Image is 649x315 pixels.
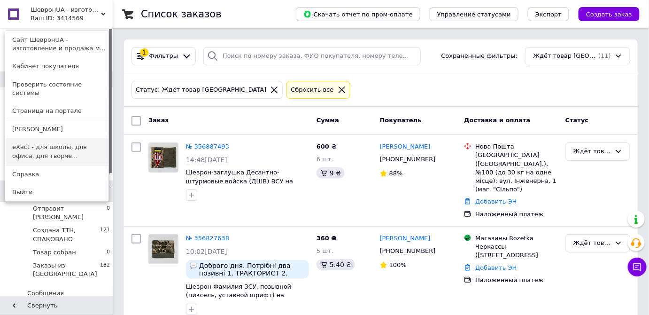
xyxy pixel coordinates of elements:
span: Создана ТТН, СПАКОВАНО [33,226,100,243]
a: eXact - для школы, для офиса, для творче... [5,138,108,165]
span: ШевронUA - изготовление и продажа милитарной символики: погон, шевронов, нашивок. [31,6,101,14]
div: 5.40 ₴ [317,259,355,270]
a: № 356827638 [186,235,229,242]
a: Шеврон-заглушка Десантно-штурмовые войска (ДШВ) ВСУ на липучке (пиксель) 8х13,5см [186,169,293,193]
span: 6 шт. [317,156,333,163]
a: Сайт ШевронUA - изготовление и продажа м... [5,31,108,57]
a: Добавить ЭН [475,198,517,205]
a: Выйти [5,183,108,201]
div: Наложенный платеж [475,210,558,219]
span: 5 шт. [317,247,333,254]
div: 1 [140,48,148,57]
div: Сбросить все [289,85,335,95]
span: Доставка и оплата [464,117,530,124]
span: 121 [100,226,110,243]
span: Покупатель [380,117,422,124]
input: Поиск по номеру заказа, ФИО покупателя, номеру телефона, Email, номеру накладной [203,47,421,65]
div: Ваш ID: 3414569 [31,14,70,23]
a: Кабинет покупателя [5,57,108,75]
div: Нова Пошта [475,142,558,151]
button: Чат с покупателем [628,258,647,276]
a: Проверить состояние системы [5,76,108,102]
img: Фото товару [149,235,178,264]
span: 182 [100,261,110,278]
span: Экспорт [535,11,562,18]
a: Справка [5,165,108,183]
span: Товар собран [33,248,76,257]
h1: Список заказов [141,8,222,20]
span: 600 ₴ [317,143,337,150]
div: Наложенный платеж [475,276,558,284]
a: Фото товару [148,142,178,173]
span: Заказ [148,117,169,124]
span: Отправит [PERSON_NAME] [33,205,107,221]
span: Управление статусами [437,11,511,18]
span: 10:02[DATE] [186,248,227,255]
div: Ждёт товар Одесса [573,147,611,157]
span: 360 ₴ [317,235,337,242]
span: Заказы из [GEOGRAPHIC_DATA] [33,261,100,278]
div: 9 ₴ [317,167,345,179]
div: Ждёт товар Одесса [573,238,611,248]
span: Ждёт товар [GEOGRAPHIC_DATA] [533,52,596,61]
a: Фото товару [148,234,178,264]
span: 88% [389,170,403,177]
img: Фото товару [149,143,178,172]
a: Добавить ЭН [475,264,517,271]
span: Сообщения [27,289,64,298]
button: Создать заказ [579,7,640,21]
div: Статус: Ждёт товар [GEOGRAPHIC_DATA] [134,85,268,95]
button: Скачать отчет по пром-оплате [296,7,420,21]
span: 0 [107,205,110,221]
span: Сохраненные фильтры: [441,52,518,61]
a: Создать заказ [569,10,640,17]
span: (11) [598,52,611,59]
div: Черкассы ([STREET_ADDRESS] [475,243,558,260]
span: Скачать отчет по пром-оплате [303,10,413,18]
a: [PERSON_NAME] [380,234,431,243]
a: [PERSON_NAME] [380,142,431,151]
span: 100% [389,261,407,268]
span: Создать заказ [586,11,632,18]
a: Страница на портале [5,102,108,120]
div: [PHONE_NUMBER] [378,245,438,257]
span: Сумма [317,117,339,124]
a: № 356887493 [186,143,229,150]
span: 0 [107,248,110,257]
span: 14:48[DATE] [186,156,227,164]
a: Шеврон Фамилия ЗСУ, позывной (пиксель, уставной шрифт) на липучке 12.5х2.5см [186,283,291,307]
div: Магазины Rozetka [475,234,558,243]
span: Доброго дня. Потрібні два позивні 1. ТРАКТОРИСТ 2. [PERSON_NAME] і один з Прізвищем [PERSON_NAME]... [199,262,305,277]
a: [PERSON_NAME] [5,120,108,138]
div: [PHONE_NUMBER] [378,153,438,165]
span: Фильтры [149,52,178,61]
button: Управление статусами [430,7,518,21]
span: Статус [565,117,589,124]
div: [GEOGRAPHIC_DATA] ([GEOGRAPHIC_DATA].), №100 (до 30 кг на одне місце): вул. Інженерна, 1 (маг. "С... [475,151,558,194]
button: Экспорт [528,7,569,21]
img: :speech_balloon: [190,262,197,269]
